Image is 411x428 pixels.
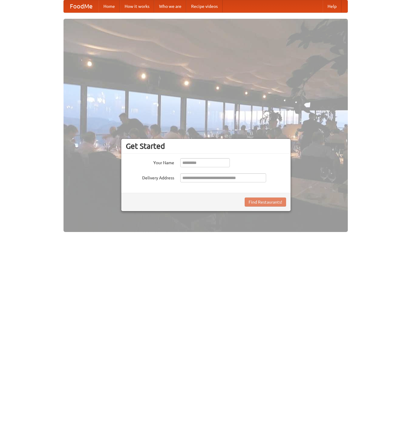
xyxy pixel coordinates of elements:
[154,0,186,12] a: Who we are
[126,158,174,166] label: Your Name
[126,173,174,181] label: Delivery Address
[323,0,341,12] a: Help
[186,0,223,12] a: Recipe videos
[126,142,286,151] h3: Get Started
[64,0,99,12] a: FoodMe
[245,198,286,207] button: Find Restaurants!
[120,0,154,12] a: How it works
[99,0,120,12] a: Home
